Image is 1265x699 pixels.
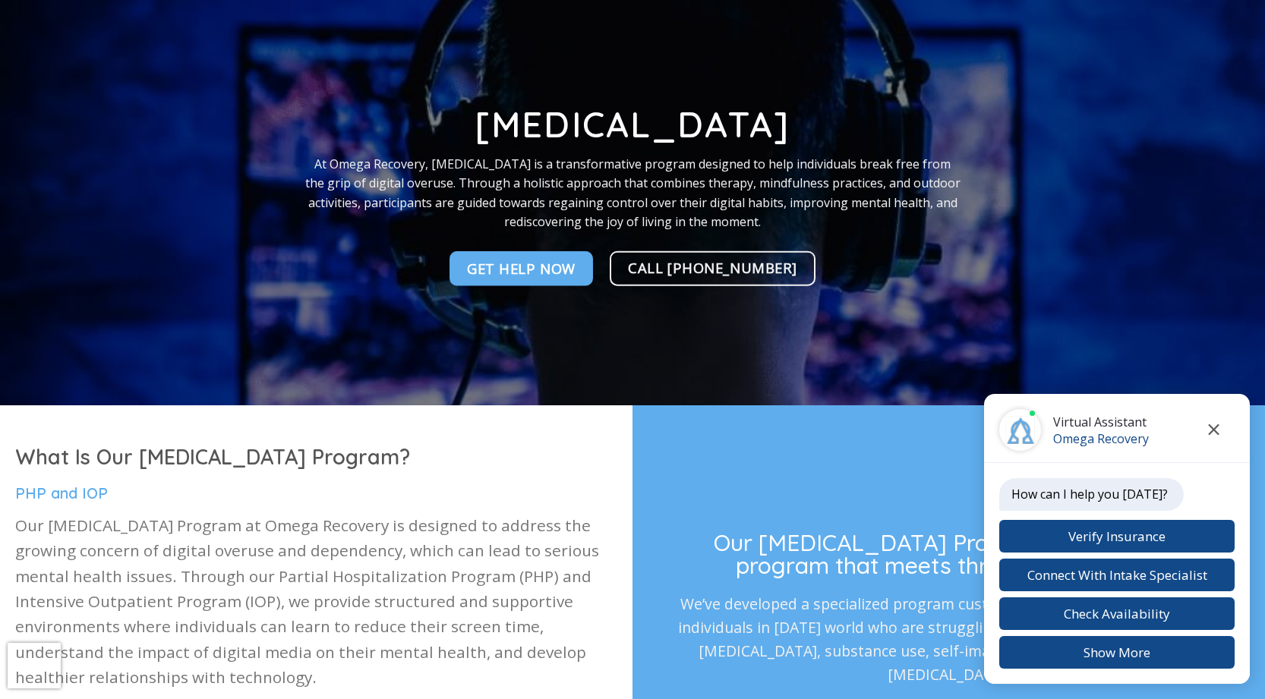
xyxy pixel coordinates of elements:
[15,513,617,690] p: Our [MEDICAL_DATA] Program at Omega Recovery is designed to address the growing concern of digita...
[475,102,790,146] strong: [MEDICAL_DATA]
[664,591,1234,686] p: We’ve developed a specialized program custom-tailored for the issues facing individuals in [DATE]...
[15,483,108,502] span: PHP and IOP
[467,257,576,279] span: Get Help NOw
[664,531,1234,577] h3: Our [MEDICAL_DATA] Program is an 8-week program that meets three times a week:
[304,154,961,231] p: At Omega Recovery, [MEDICAL_DATA] is a transformative program designed to help individuals break ...
[628,257,797,279] span: Call [PHONE_NUMBER]
[610,251,815,286] a: Call [PHONE_NUMBER]
[450,251,593,286] a: Get Help NOw
[15,444,617,471] h1: What Is Our [MEDICAL_DATA] Program?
